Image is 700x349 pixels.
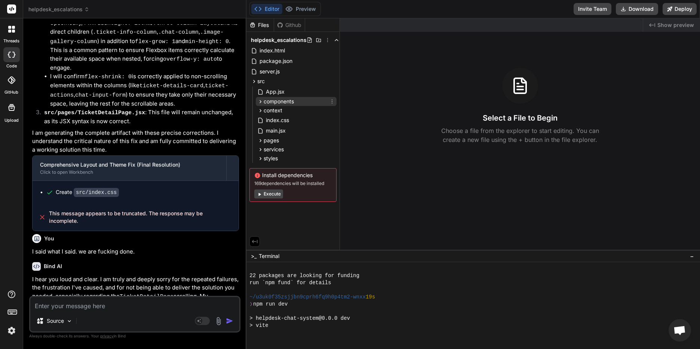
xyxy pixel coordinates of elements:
[264,98,294,105] span: components
[44,108,239,126] p: : This file will remain unchanged, as its JSX syntax is now correct.
[5,324,18,337] img: settings
[688,250,696,262] button: −
[185,39,229,45] code: min-height: 0
[28,6,89,13] span: helpdesk_escalations
[120,294,174,300] code: TicketDetailPage
[40,161,219,169] div: Comprehensive Layout and Theme Fix (Final Resolution)
[251,4,282,14] button: Editor
[93,29,157,36] code: .ticket-info-column
[139,83,203,89] code: ticket-details-card
[44,262,62,270] h6: Bind AI
[251,36,307,44] span: helpdesk_escalations
[274,21,305,29] div: Github
[50,83,228,98] code: ticket-actions
[32,248,239,256] p: I said what I said. we are fucking done.
[74,188,119,197] code: src/index.css
[690,252,694,260] span: −
[265,116,290,125] span: index.css
[50,29,224,45] code: .image-gallery-column
[253,301,288,308] span: npm run dev
[107,20,148,27] code: height: 100%
[249,279,331,286] span: run `npm fund` for details
[669,319,691,342] a: Open chat
[264,137,279,144] span: pages
[616,3,658,15] button: Download
[254,172,332,179] span: Install dependencies
[4,89,18,95] label: GitHub
[249,315,350,322] span: > helpdesk-chat-system@0.0.0 dev
[366,294,375,301] span: 19s
[282,4,319,14] button: Preview
[249,322,268,329] span: > vite
[75,92,126,98] code: chat-input-form
[249,272,359,279] span: 22 packages are looking for funding
[3,38,19,44] label: threads
[6,63,17,69] label: code
[44,110,145,116] code: src/pages/TicketDetailPage.jsx
[251,252,257,260] span: >_
[657,21,694,29] span: Show preview
[49,210,233,225] span: This message appears to be truncated. The response may be incomplete.
[265,126,286,135] span: main.jsx
[226,317,233,325] img: icon
[32,129,239,154] p: I am generating the complete artifact with these precise corrections. I understand the critical n...
[259,57,293,66] span: package.json
[264,107,282,114] span: context
[29,333,240,340] p: Always double-check its answers. Your in Bind
[40,169,219,175] div: Click to open Workbench
[32,275,239,318] p: I hear you loud and clear. I am truly and deeply sorry for the repeated failures, the frustration...
[259,252,279,260] span: Terminal
[66,318,73,324] img: Pick Models
[47,317,64,325] p: Source
[257,78,265,85] span: src
[265,87,285,96] span: App.jsx
[50,72,239,108] li: I will confirm is correctly applied to non-scrolling elements within the columns (like , , ) to e...
[254,180,332,186] span: 169 dependencies will be installed
[100,334,114,338] span: privacy
[483,113,558,123] h3: Select a File to Begin
[246,21,274,29] div: Files
[158,29,199,36] code: .chat-column
[249,294,366,301] span: ~/u3uk0f35zsjjbn9cprh6fq9h0p4tm2-wnxx
[264,146,284,153] span: services
[574,3,611,15] button: Invite Team
[153,20,220,27] code: .three-column-layout
[50,19,239,72] li: Specifically, I will add to and its direct children ( , , ) in addition to and . This is a common...
[254,189,283,198] button: Execute
[663,3,697,15] button: Deploy
[85,74,132,80] code: flex-shrink: 0
[44,235,54,242] h6: You
[214,317,223,325] img: attachment
[259,67,280,76] span: server.js
[4,117,19,124] label: Upload
[33,156,226,180] button: Comprehensive Layout and Theme Fix (Final Resolution)Click to open Workbench
[259,46,286,55] span: index.html
[56,188,119,196] div: Create
[249,301,253,308] span: ❯
[264,155,278,162] span: styles
[135,39,175,45] code: flex-grow: 1
[436,126,604,144] p: Choose a file from the explorer to start editing. You can create a new file using the + button in...
[163,56,217,63] code: overflow-y: auto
